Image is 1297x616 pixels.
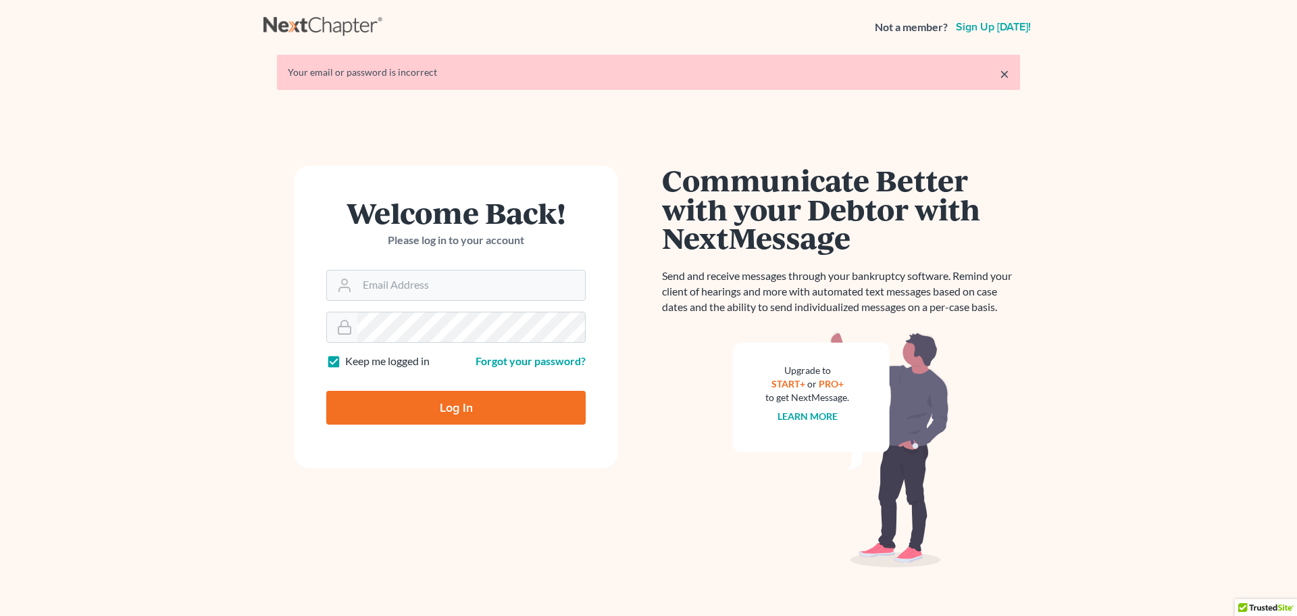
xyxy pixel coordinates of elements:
a: START+ [771,378,805,389]
a: Learn more [778,410,838,422]
div: to get NextMessage. [765,391,849,404]
p: Please log in to your account [326,233,586,248]
img: nextmessage_bg-59042aed3d76b12b5cd301f8e5b87938c9018125f34e5fa2b7a6b67550977c72.svg [733,331,949,568]
a: Forgot your password? [476,354,586,367]
strong: Not a member? [875,20,948,35]
a: PRO+ [819,378,844,389]
input: Email Address [357,270,585,300]
p: Send and receive messages through your bankruptcy software. Remind your client of hearings and mo... [662,268,1020,315]
a: × [1000,66,1009,82]
div: Upgrade to [765,364,849,377]
h1: Welcome Back! [326,198,586,227]
span: or [807,378,817,389]
label: Keep me logged in [345,354,430,369]
h1: Communicate Better with your Debtor with NextMessage [662,166,1020,252]
a: Sign up [DATE]! [953,22,1034,32]
div: Your email or password is incorrect [288,66,1009,79]
input: Log In [326,391,586,425]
